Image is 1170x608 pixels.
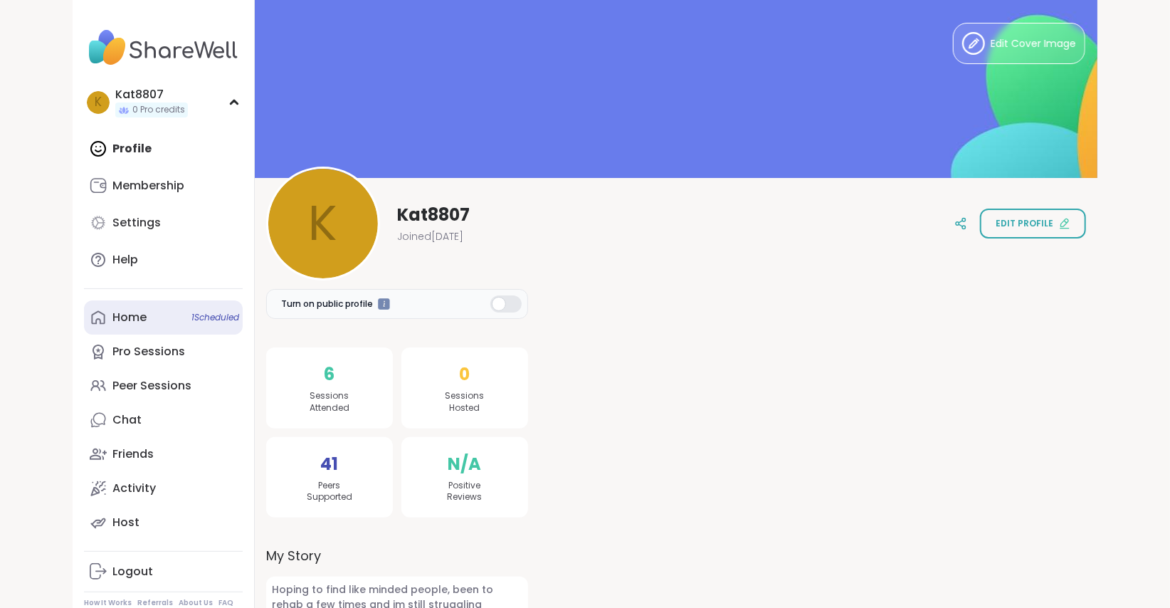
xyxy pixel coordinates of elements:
[137,598,173,608] a: Referrals
[307,480,352,504] span: Peers Supported
[112,564,153,580] div: Logout
[84,471,243,505] a: Activity
[84,169,243,203] a: Membership
[310,390,349,414] span: Sessions Attended
[996,217,1053,230] span: Edit profile
[112,252,138,268] div: Help
[84,403,243,437] a: Chat
[84,598,132,608] a: How It Works
[115,87,188,103] div: Kat8807
[84,555,243,589] a: Logout
[980,209,1086,239] button: Edit profile
[446,390,485,414] span: Sessions Hosted
[112,310,147,325] div: Home
[112,378,191,394] div: Peer Sessions
[112,481,156,496] div: Activity
[112,215,161,231] div: Settings
[397,229,463,243] span: Joined [DATE]
[84,335,243,369] a: Pro Sessions
[112,344,185,360] div: Pro Sessions
[84,23,243,73] img: ShareWell Nav Logo
[84,206,243,240] a: Settings
[84,300,243,335] a: Home1Scheduled
[325,362,335,387] span: 6
[112,446,154,462] div: Friends
[191,312,239,323] span: 1 Scheduled
[448,451,482,477] span: N/A
[84,369,243,403] a: Peer Sessions
[84,243,243,277] a: Help
[397,204,470,226] span: Kat8807
[460,362,470,387] span: 0
[112,178,184,194] div: Membership
[448,480,483,504] span: Positive Reviews
[132,104,185,116] span: 0 Pro credits
[112,515,139,530] div: Host
[281,298,373,310] span: Turn on public profile
[84,437,243,471] a: Friends
[991,36,1076,51] span: Edit Cover Image
[112,412,142,428] div: Chat
[266,546,528,565] label: My Story
[378,298,390,310] iframe: Spotlight
[218,598,233,608] a: FAQ
[321,451,339,477] span: 41
[84,505,243,540] a: Host
[179,598,213,608] a: About Us
[95,93,102,112] span: K
[953,23,1085,64] button: Edit Cover Image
